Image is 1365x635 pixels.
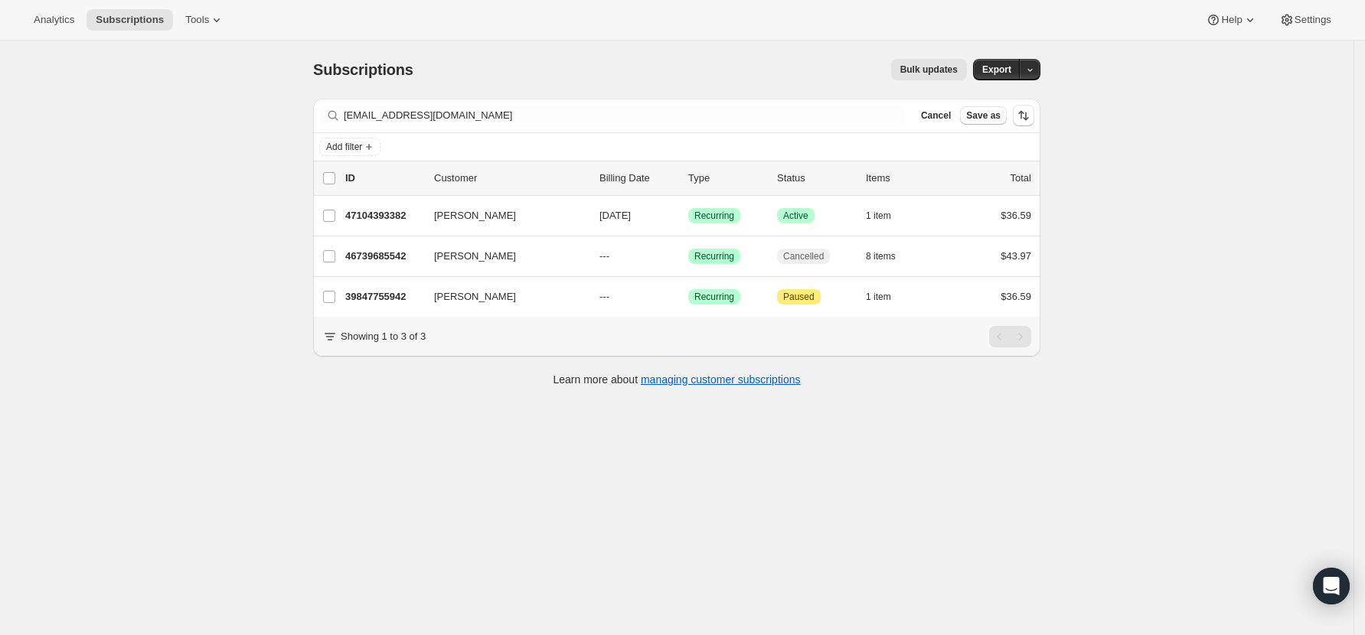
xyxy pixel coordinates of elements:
[989,326,1031,347] nav: Pagination
[921,109,951,122] span: Cancel
[326,141,362,153] span: Add filter
[434,249,516,264] span: [PERSON_NAME]
[866,205,908,226] button: 1 item
[1221,14,1242,26] span: Help
[1011,171,1031,186] p: Total
[694,210,734,222] span: Recurring
[185,14,209,26] span: Tools
[1001,210,1031,221] span: $36.59
[777,171,854,186] p: Status
[345,249,422,264] p: 46739685542
[345,205,1031,226] div: 47104393382[PERSON_NAME][DATE]SuccessRecurringSuccessActive1 item$36.59
[866,286,908,308] button: 1 item
[425,285,578,309] button: [PERSON_NAME]
[425,244,578,269] button: [PERSON_NAME]
[866,210,891,222] span: 1 item
[345,171,422,186] p: ID
[1295,14,1331,26] span: Settings
[783,210,808,222] span: Active
[24,9,83,31] button: Analytics
[34,14,74,26] span: Analytics
[345,289,422,304] p: 39847755942
[915,106,957,125] button: Cancel
[319,138,380,156] button: Add filter
[434,171,587,186] p: Customer
[1197,9,1266,31] button: Help
[694,291,734,303] span: Recurring
[554,372,801,387] p: Learn more about
[345,208,422,223] p: 47104393382
[641,373,801,386] a: managing customer subscriptions
[176,9,233,31] button: Tools
[434,289,516,304] span: [PERSON_NAME]
[96,14,164,26] span: Subscriptions
[960,106,1007,125] button: Save as
[313,61,413,78] span: Subscriptions
[345,171,1031,186] div: IDCustomerBilling DateTypeStatusItemsTotal
[866,246,913,267] button: 8 items
[345,286,1031,308] div: 39847755942[PERSON_NAME]---SuccessRecurringAttentionPaused1 item$36.59
[866,171,942,186] div: Items
[1001,250,1031,262] span: $43.97
[866,250,896,262] span: 8 items
[344,105,906,126] input: Filter subscribers
[1013,105,1034,126] button: Sort the results
[866,291,891,303] span: 1 item
[783,250,824,262] span: Cancelled
[694,250,734,262] span: Recurring
[599,210,631,221] span: [DATE]
[891,59,967,80] button: Bulk updates
[341,329,426,344] p: Showing 1 to 3 of 3
[599,291,609,302] span: ---
[599,171,676,186] p: Billing Date
[434,208,516,223] span: [PERSON_NAME]
[87,9,173,31] button: Subscriptions
[982,63,1011,76] span: Export
[783,291,815,303] span: Paused
[345,246,1031,267] div: 46739685542[PERSON_NAME]---SuccessRecurringCancelled8 items$43.97
[1270,9,1341,31] button: Settings
[425,204,578,228] button: [PERSON_NAME]
[973,59,1020,80] button: Export
[599,250,609,262] span: ---
[966,109,1001,122] span: Save as
[688,171,765,186] div: Type
[1001,291,1031,302] span: $36.59
[1313,568,1350,604] div: Open Intercom Messenger
[900,63,958,76] span: Bulk updates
